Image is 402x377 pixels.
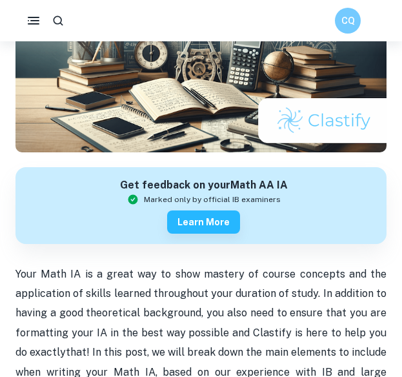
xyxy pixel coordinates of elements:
[144,194,281,205] span: Marked only by official IB examiners
[120,178,288,194] h6: Get feedback on your Math AA IA
[167,210,240,234] button: Learn more
[341,14,356,28] h6: CQ
[15,167,387,244] a: Get feedback on yourMath AA IAMarked only by official IB examinersLearn more
[335,8,361,34] button: CQ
